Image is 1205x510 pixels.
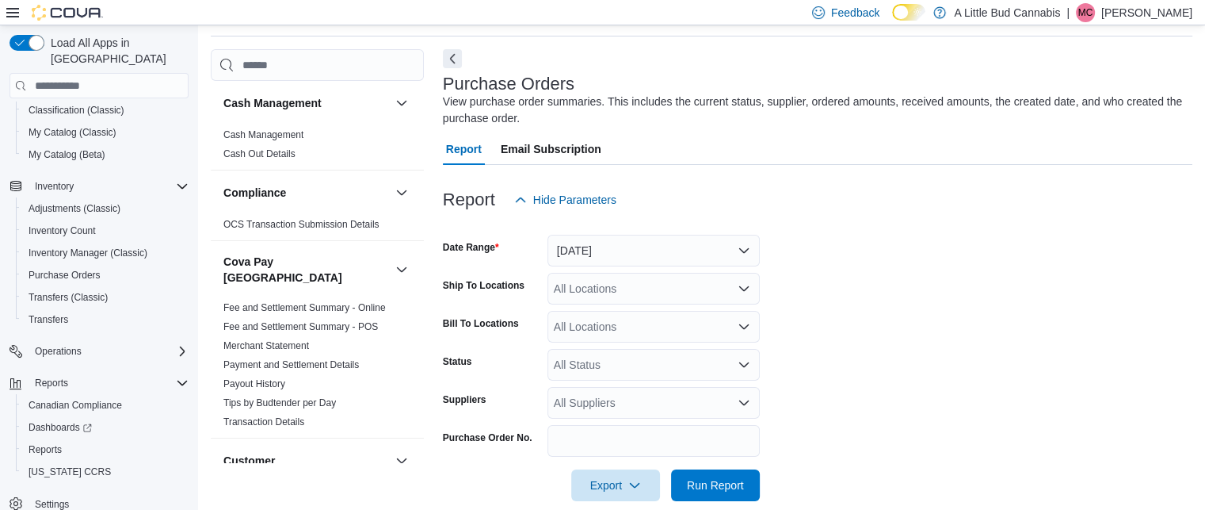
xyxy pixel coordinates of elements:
[446,133,482,165] span: Report
[22,199,127,218] a: Adjustments (Classic)
[1076,3,1095,22] div: Merin Clemis
[443,94,1184,127] div: View purchase order summaries. This includes the current status, supplier, ordered amounts, recei...
[443,355,472,368] label: Status
[223,185,286,201] h3: Compliance
[22,418,98,437] a: Dashboards
[22,396,128,415] a: Canadian Compliance
[44,35,189,67] span: Load All Apps in [GEOGRAPHIC_DATA]
[29,421,92,434] span: Dashboards
[22,310,74,329] a: Transfers
[738,397,750,409] button: Open list of options
[32,5,103,21] img: Cova
[22,145,112,164] a: My Catalog (Beta)
[223,254,389,286] button: Cova Pay [GEOGRAPHIC_DATA]
[1066,3,1070,22] p: |
[443,393,486,406] label: Suppliers
[22,101,131,120] a: Classification (Classic)
[22,243,154,263] a: Inventory Manager (Classic)
[29,126,116,139] span: My Catalog (Classic)
[223,359,359,370] a: Payment and Settlement Details
[29,313,68,326] span: Transfers
[443,49,462,68] button: Next
[533,192,616,208] span: Hide Parameters
[547,235,760,267] button: [DATE]
[16,264,195,286] button: Purchase Orders
[223,416,304,428] span: Transaction Details
[22,288,114,307] a: Transfers (Classic)
[22,243,189,263] span: Inventory Manager (Classic)
[29,443,62,456] span: Reports
[22,440,68,459] a: Reports
[29,177,80,196] button: Inventory
[223,453,275,469] h3: Customer
[223,378,285,389] a: Payout History
[29,374,74,393] button: Reports
[392,451,411,470] button: Customer
[443,75,574,94] h3: Purchase Orders
[581,470,650,501] span: Export
[29,269,101,282] span: Purchase Orders
[501,133,601,165] span: Email Subscription
[671,470,760,501] button: Run Report
[22,266,107,285] a: Purchase Orders
[223,359,359,371] span: Payment and Settlement Details
[16,394,195,416] button: Canadian Compliance
[571,470,660,501] button: Export
[29,291,108,304] span: Transfers (Classic)
[392,260,411,279] button: Cova Pay [GEOGRAPHIC_DATA]
[223,320,378,333] span: Fee and Settlement Summary - POS
[22,310,189,329] span: Transfers
[16,439,195,461] button: Reports
[508,184,623,216] button: Hide Parameters
[892,4,925,21] input: Dark Mode
[211,125,424,170] div: Cash Management
[738,282,750,295] button: Open list of options
[3,175,195,197] button: Inventory
[22,123,123,142] a: My Catalog (Classic)
[223,185,389,201] button: Compliance
[223,397,336,409] span: Tips by Budtender per Day
[29,374,189,393] span: Reports
[22,462,189,481] span: Washington CCRS
[16,99,195,121] button: Classification (Classic)
[22,288,189,307] span: Transfers (Classic)
[392,183,411,202] button: Compliance
[16,144,195,166] button: My Catalog (Beta)
[22,221,102,240] a: Inventory Count
[16,309,195,331] button: Transfers
[223,340,309,351] a: Merchant Statement
[29,202,120,215] span: Adjustments (Classic)
[223,95,389,111] button: Cash Management
[16,220,195,242] button: Inventory Count
[223,416,304,428] a: Transaction Details
[16,197,195,220] button: Adjustments (Classic)
[687,477,744,493] span: Run Report
[29,148,105,161] span: My Catalog (Beta)
[223,453,389,469] button: Customer
[223,129,303,140] a: Cash Management
[223,128,303,141] span: Cash Management
[16,461,195,483] button: [US_STATE] CCRS
[16,121,195,144] button: My Catalog (Classic)
[16,242,195,264] button: Inventory Manager (Classic)
[211,215,424,240] div: Compliance
[954,3,1060,22] p: A Little Bud Cannabis
[22,199,189,218] span: Adjustments (Classic)
[35,377,68,389] span: Reports
[29,342,88,361] button: Operations
[223,95,322,111] h3: Cash Management
[223,219,379,230] a: OCS Transaction Submission Details
[223,218,379,231] span: OCS Transaction Submission Details
[35,180,74,193] span: Inventory
[29,466,111,478] span: [US_STATE] CCRS
[22,221,189,240] span: Inventory Count
[443,317,519,330] label: Bill To Locations
[223,301,386,314] span: Fee and Settlement Summary - Online
[22,266,189,285] span: Purchase Orders
[223,321,378,332] a: Fee and Settlement Summary - POS
[211,298,424,438] div: Cova Pay [GEOGRAPHIC_DATA]
[22,145,189,164] span: My Catalog (Beta)
[3,372,195,394] button: Reports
